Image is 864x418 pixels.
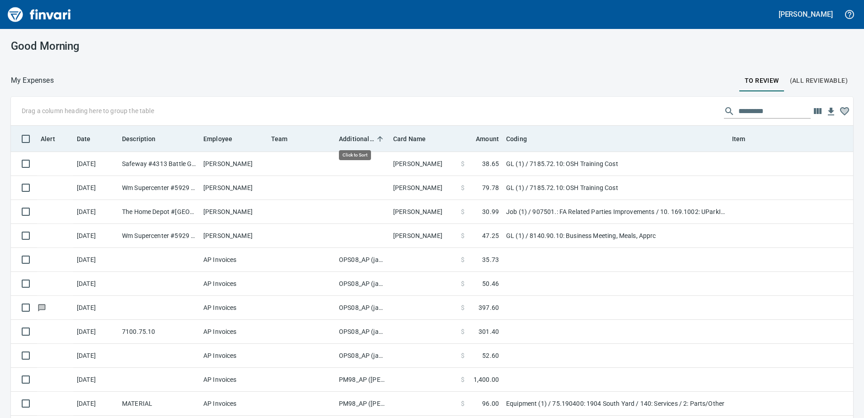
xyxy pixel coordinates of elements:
[200,200,268,224] td: [PERSON_NAME]
[11,40,277,52] h3: Good Morning
[502,200,728,224] td: Job (1) / 907501.: FA Related Parties Improvements / 10. 169.1002: UParkIt Vancouver Misc. Projec...
[811,104,824,118] button: Choose columns to display
[482,207,499,216] span: 30.99
[37,304,47,310] span: Has messages
[393,133,426,144] span: Card Name
[461,279,465,288] span: $
[122,133,168,144] span: Description
[482,183,499,192] span: 79.78
[464,133,499,144] span: Amount
[118,176,200,200] td: Wm Supercenter #5929 [GEOGRAPHIC_DATA]
[476,133,499,144] span: Amount
[73,296,118,320] td: [DATE]
[200,368,268,392] td: AP Invoices
[200,296,268,320] td: AP Invoices
[118,224,200,248] td: Wm Supercenter #5929 [GEOGRAPHIC_DATA]
[339,133,386,144] span: Additional Reviewer
[200,248,268,272] td: AP Invoices
[506,133,527,144] span: Coding
[502,392,728,416] td: Equipment (1) / 75.190400: 1904 South Yard / 140: Services / 2: Parts/Other
[779,9,833,19] h5: [PERSON_NAME]
[200,224,268,248] td: [PERSON_NAME]
[502,224,728,248] td: GL (1) / 8140.90.10: Business Meeting, Meals, Apprc
[790,75,848,86] span: (All Reviewable)
[390,224,457,248] td: [PERSON_NAME]
[461,255,465,264] span: $
[200,152,268,176] td: [PERSON_NAME]
[118,392,200,416] td: MATERIAL
[335,272,390,296] td: OPS08_AP (janettep, samr)
[77,133,103,144] span: Date
[77,133,91,144] span: Date
[479,303,499,312] span: 397.60
[502,176,728,200] td: GL (1) / 7185.72.10: OSH Training Cost
[271,133,300,144] span: Team
[200,272,268,296] td: AP Invoices
[73,248,118,272] td: [DATE]
[482,399,499,408] span: 96.00
[118,152,200,176] td: Safeway #4313 Battle Ground [GEOGRAPHIC_DATA]
[479,327,499,336] span: 301.40
[461,183,465,192] span: $
[73,344,118,368] td: [DATE]
[461,399,465,408] span: $
[390,152,457,176] td: [PERSON_NAME]
[474,375,499,384] span: 1,400.00
[335,392,390,416] td: PM98_AP ([PERSON_NAME], [PERSON_NAME])
[73,224,118,248] td: [DATE]
[200,392,268,416] td: AP Invoices
[745,75,779,86] span: To Review
[335,320,390,344] td: OPS08_AP (janettep, samr)
[461,231,465,240] span: $
[118,320,200,344] td: 7100.75.10
[461,351,465,360] span: $
[200,176,268,200] td: [PERSON_NAME]
[271,133,288,144] span: Team
[335,248,390,272] td: OPS08_AP (janettep, samr)
[200,344,268,368] td: AP Invoices
[73,272,118,296] td: [DATE]
[203,133,244,144] span: Employee
[41,133,67,144] span: Alert
[122,133,156,144] span: Description
[5,4,73,25] img: Finvari
[200,320,268,344] td: AP Invoices
[482,255,499,264] span: 35.73
[390,200,457,224] td: [PERSON_NAME]
[732,133,746,144] span: Item
[118,200,200,224] td: The Home Depot #[GEOGRAPHIC_DATA]
[461,375,465,384] span: $
[482,279,499,288] span: 50.46
[73,368,118,392] td: [DATE]
[838,104,851,118] button: Column choices favorited. Click to reset to default
[73,320,118,344] td: [DATE]
[393,133,437,144] span: Card Name
[390,176,457,200] td: [PERSON_NAME]
[335,368,390,392] td: PM98_AP ([PERSON_NAME], [PERSON_NAME])
[502,152,728,176] td: GL (1) / 7185.72.10: OSH Training Cost
[461,159,465,168] span: $
[339,133,374,144] span: Additional Reviewer
[482,351,499,360] span: 52.60
[73,392,118,416] td: [DATE]
[335,344,390,368] td: OPS08_AP (janettep, samr)
[824,105,838,119] button: Download Table
[482,231,499,240] span: 47.25
[335,296,390,320] td: OPS08_AP (janettep, samr)
[73,176,118,200] td: [DATE]
[506,133,539,144] span: Coding
[41,133,55,144] span: Alert
[73,200,118,224] td: [DATE]
[732,133,757,144] span: Item
[461,327,465,336] span: $
[11,75,54,86] nav: breadcrumb
[461,303,465,312] span: $
[203,133,232,144] span: Employee
[73,152,118,176] td: [DATE]
[22,106,154,115] p: Drag a column heading here to group the table
[482,159,499,168] span: 38.65
[11,75,54,86] p: My Expenses
[461,207,465,216] span: $
[776,7,835,21] button: [PERSON_NAME]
